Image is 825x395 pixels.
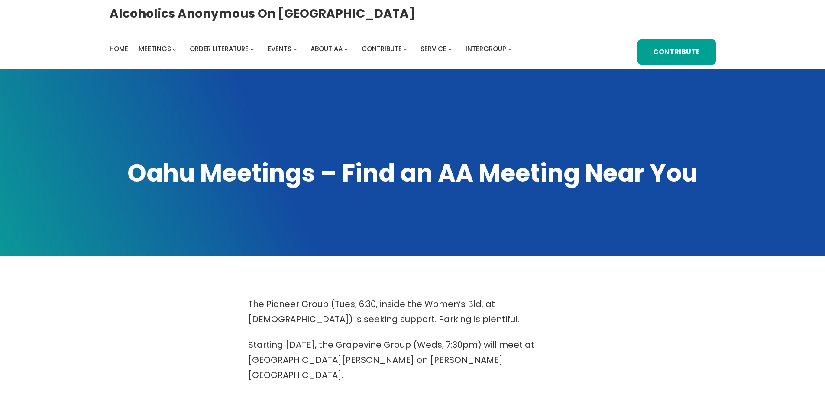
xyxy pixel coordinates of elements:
[110,43,128,55] a: Home
[344,47,348,51] button: About AA submenu
[293,47,297,51] button: Events submenu
[637,39,715,65] a: Contribute
[421,43,446,55] a: Service
[403,47,407,51] button: Contribute submenu
[311,44,343,53] span: About AA
[362,43,402,55] a: Contribute
[110,157,716,190] h1: Oahu Meetings – Find an AA Meeting Near You
[248,337,577,383] p: Starting [DATE], the Grapevine Group (Weds, 7:30pm) will meet at [GEOGRAPHIC_DATA][PERSON_NAME] o...
[268,44,291,53] span: Events
[190,44,249,53] span: Order Literature
[139,44,171,53] span: Meetings
[268,43,291,55] a: Events
[466,44,506,53] span: Intergroup
[139,43,171,55] a: Meetings
[172,47,176,51] button: Meetings submenu
[421,44,446,53] span: Service
[248,297,577,327] p: The Pioneer Group (Tues, 6:30, inside the Women’s Bld. at [DEMOGRAPHIC_DATA]) is seeking support....
[110,3,415,24] a: Alcoholics Anonymous on [GEOGRAPHIC_DATA]
[250,47,254,51] button: Order Literature submenu
[311,43,343,55] a: About AA
[110,44,128,53] span: Home
[466,43,506,55] a: Intergroup
[448,47,452,51] button: Service submenu
[508,47,512,51] button: Intergroup submenu
[110,43,515,55] nav: Intergroup
[362,44,402,53] span: Contribute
